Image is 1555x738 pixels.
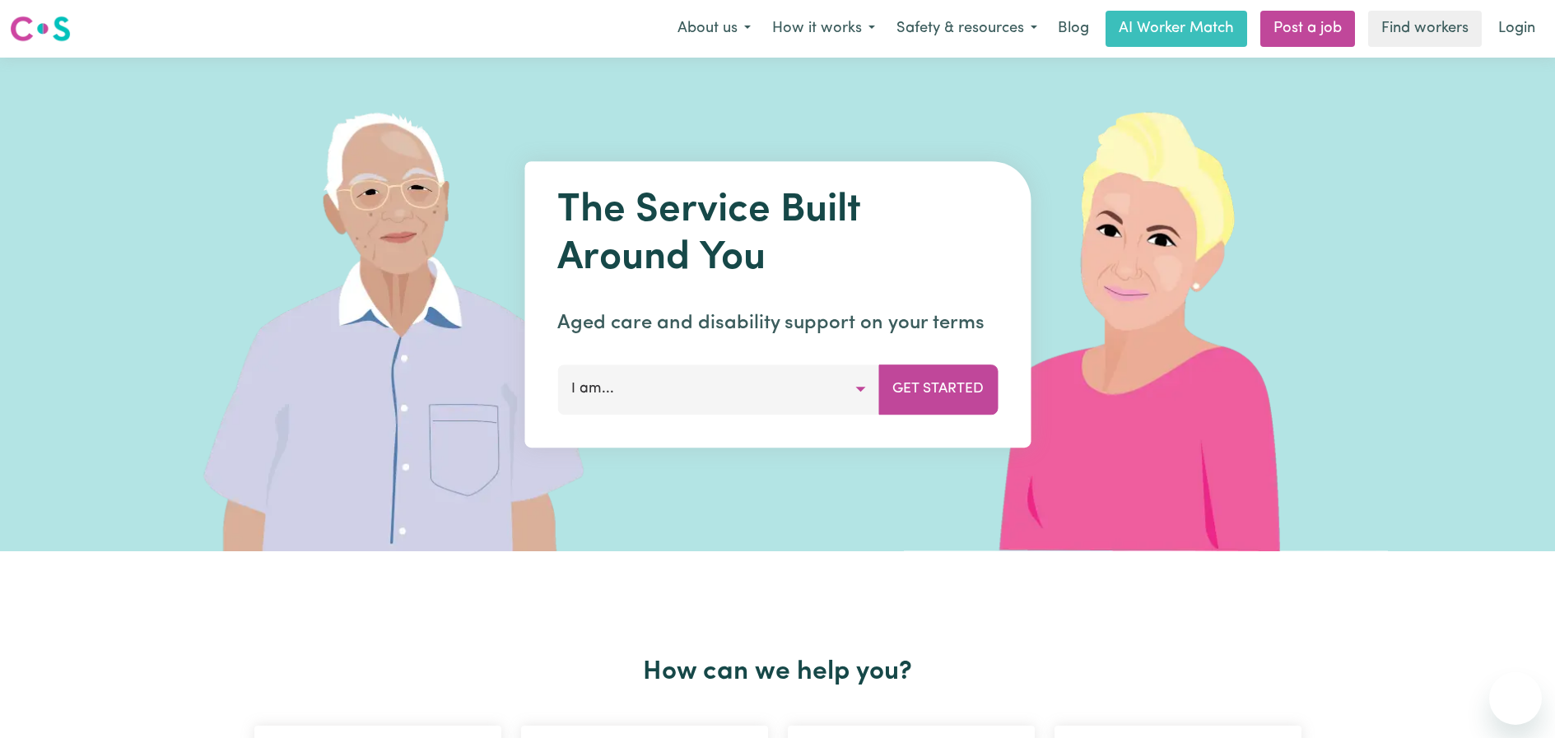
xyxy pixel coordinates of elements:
a: Careseekers logo [10,10,71,48]
p: Aged care and disability support on your terms [557,309,998,338]
button: Safety & resources [886,12,1048,46]
img: Careseekers logo [10,14,71,44]
a: AI Worker Match [1106,11,1247,47]
a: Find workers [1368,11,1482,47]
button: I am... [557,364,879,414]
a: Login [1488,11,1545,47]
h2: How can we help you? [244,657,1311,688]
button: Get Started [878,364,998,414]
iframe: Button to launch messaging window [1489,672,1542,725]
button: About us [667,12,761,46]
a: Blog [1048,11,1099,47]
a: Post a job [1260,11,1355,47]
button: How it works [761,12,886,46]
h1: The Service Built Around You [557,188,998,282]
